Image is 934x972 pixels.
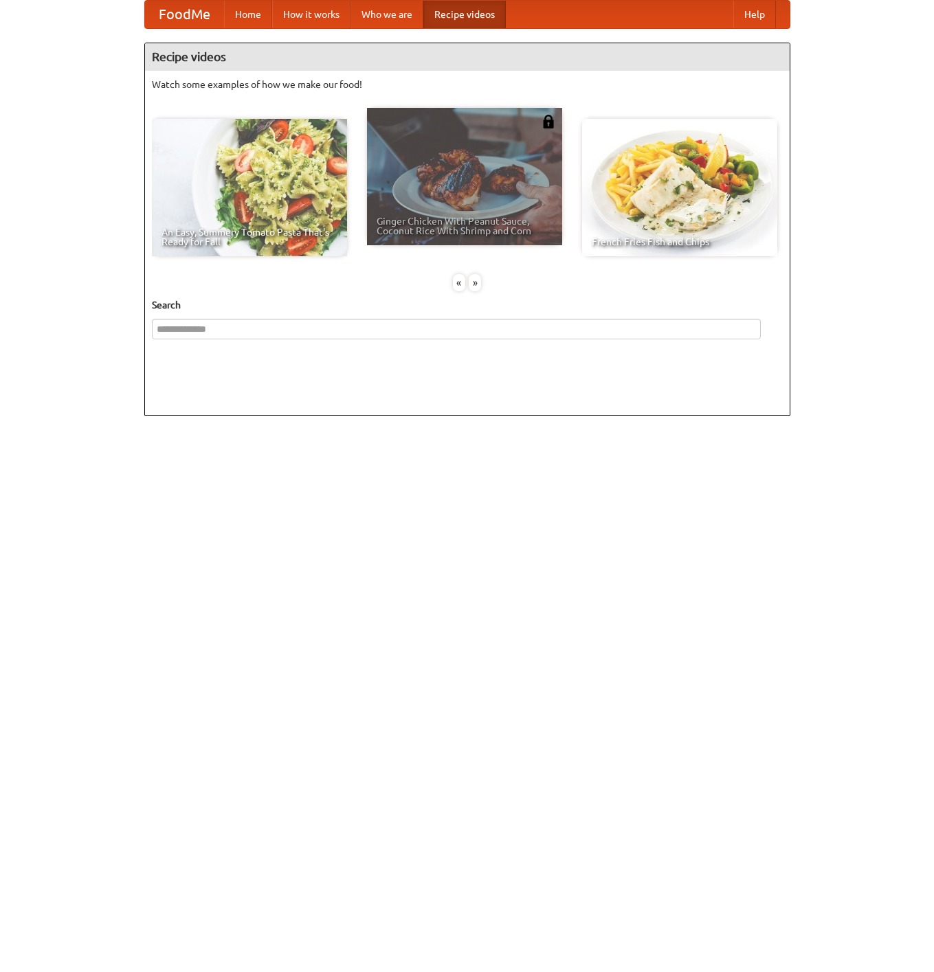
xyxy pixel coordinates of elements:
p: Watch some examples of how we make our food! [152,78,783,91]
a: Recipe videos [423,1,506,28]
img: 483408.png [542,115,555,128]
div: « [453,274,465,291]
span: An Easy, Summery Tomato Pasta That's Ready for Fall [162,227,337,247]
a: Home [224,1,272,28]
a: Who we are [351,1,423,28]
h5: Search [152,298,783,312]
div: » [469,274,481,291]
a: Help [733,1,776,28]
a: An Easy, Summery Tomato Pasta That's Ready for Fall [152,119,347,256]
a: How it works [272,1,351,28]
a: FoodMe [145,1,224,28]
span: French Fries Fish and Chips [592,237,768,247]
h4: Recipe videos [145,43,790,71]
a: French Fries Fish and Chips [582,119,777,256]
